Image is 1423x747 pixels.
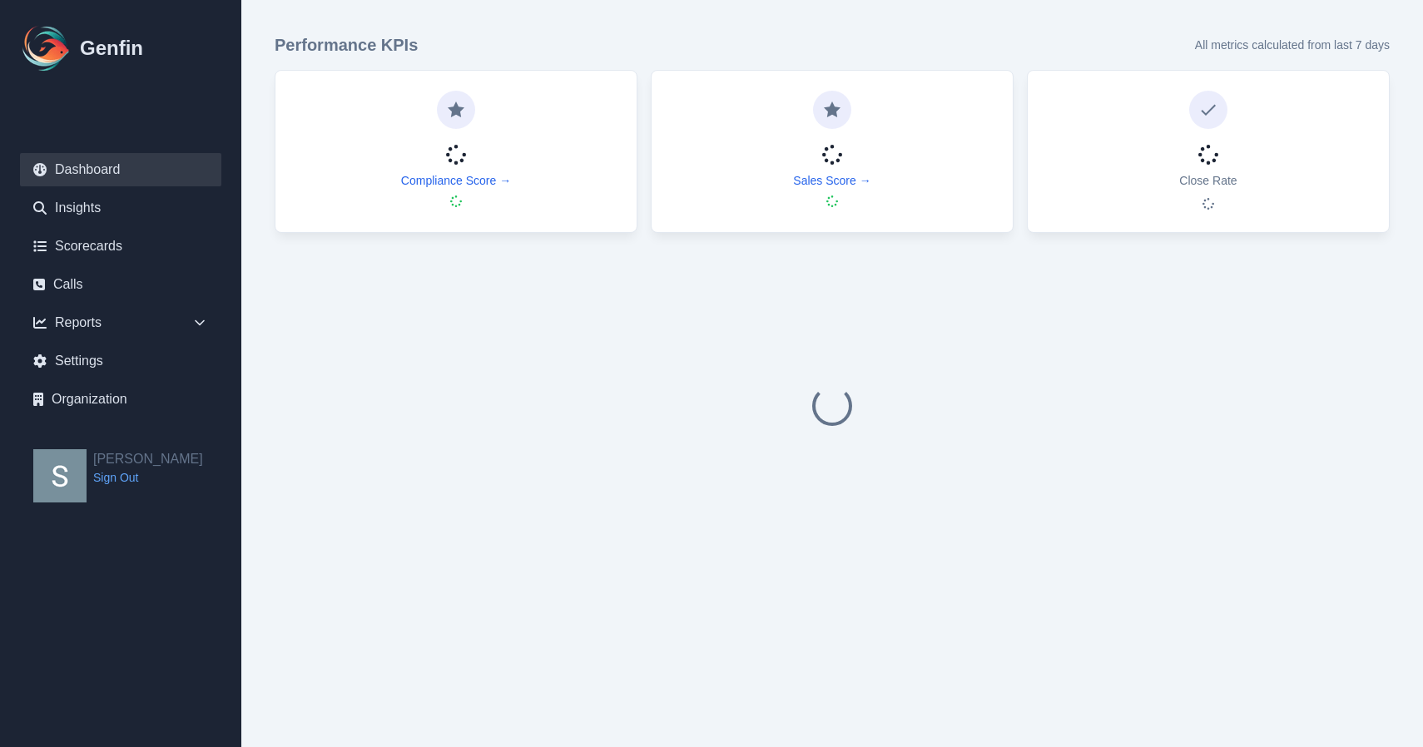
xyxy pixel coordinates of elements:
[20,191,221,225] a: Insights
[33,449,87,502] img: Savannah Sherard
[93,469,203,486] a: Sign Out
[20,230,221,263] a: Scorecards
[1195,37,1390,53] p: All metrics calculated from last 7 days
[793,172,870,189] a: Sales Score →
[1179,172,1237,189] p: Close Rate
[20,268,221,301] a: Calls
[20,344,221,378] a: Settings
[20,22,73,75] img: Logo
[20,153,221,186] a: Dashboard
[275,33,418,57] h3: Performance KPIs
[401,172,511,189] a: Compliance Score →
[20,383,221,416] a: Organization
[93,449,203,469] h2: [PERSON_NAME]
[20,306,221,339] div: Reports
[80,35,143,62] h1: Genfin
